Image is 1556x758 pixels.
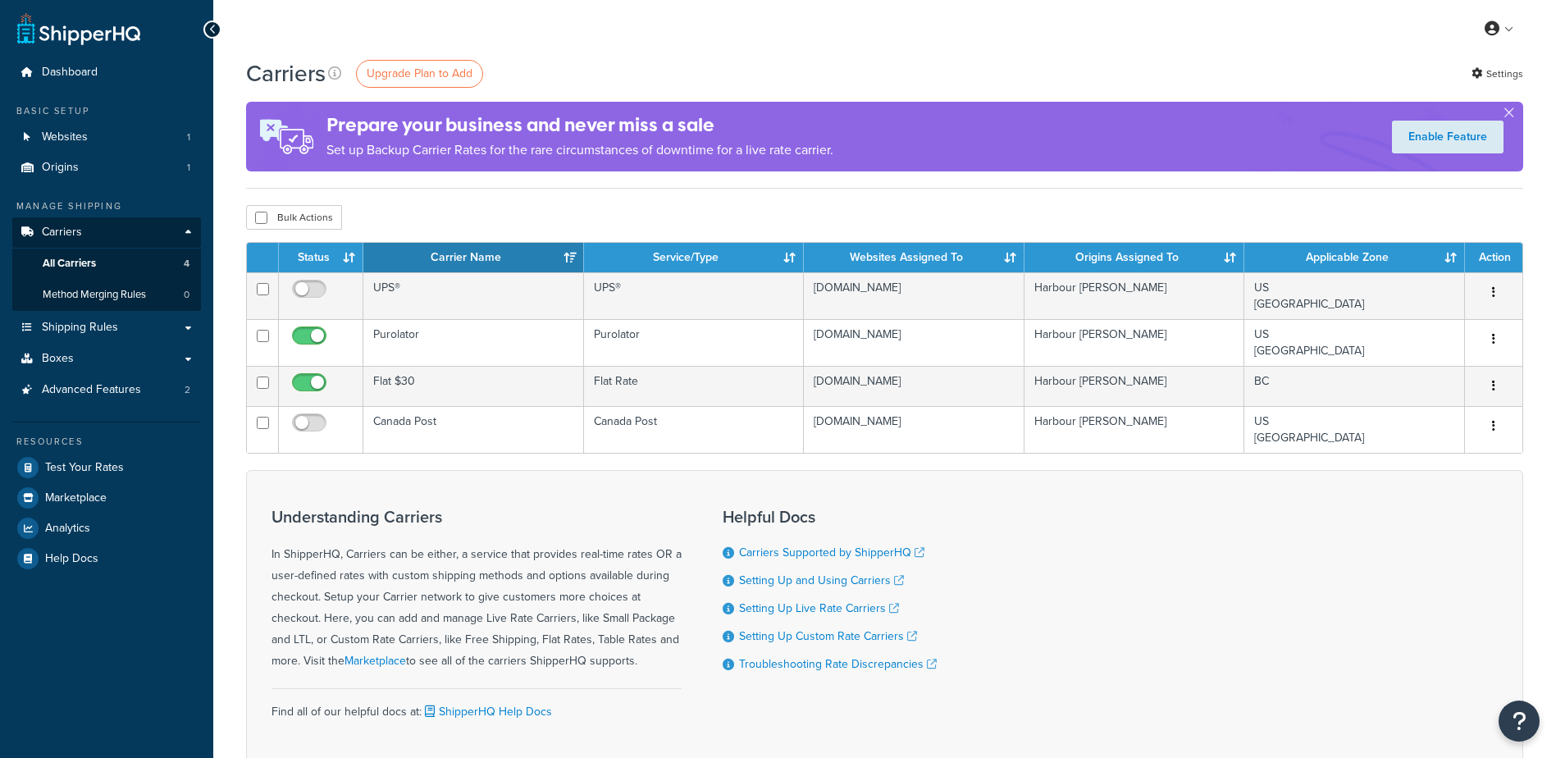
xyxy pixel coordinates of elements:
td: Flat $30 [363,366,584,406]
td: [DOMAIN_NAME] [804,319,1024,366]
h1: Carriers [246,57,326,89]
th: Websites Assigned To: activate to sort column ascending [804,243,1024,272]
span: All Carriers [43,257,96,271]
div: Manage Shipping [12,199,201,213]
a: Websites 1 [12,122,201,153]
th: Carrier Name: activate to sort column ascending [363,243,584,272]
button: Bulk Actions [246,205,342,230]
span: Shipping Rules [42,321,118,335]
td: [DOMAIN_NAME] [804,366,1024,406]
span: Dashboard [42,66,98,80]
a: Boxes [12,344,201,374]
span: Boxes [42,352,74,366]
td: [DOMAIN_NAME] [804,272,1024,319]
td: Harbour [PERSON_NAME] [1024,319,1245,366]
a: Advanced Features 2 [12,375,201,405]
a: ShipperHQ Help Docs [422,703,552,720]
span: 2 [185,383,190,397]
li: Method Merging Rules [12,280,201,310]
span: Test Your Rates [45,461,124,475]
a: ShipperHQ Home [17,12,140,45]
a: Carriers [12,217,201,248]
li: All Carriers [12,249,201,279]
a: Setting Up Live Rate Carriers [739,600,899,617]
a: Marketplace [12,483,201,513]
a: Settings [1472,62,1523,85]
td: Flat Rate [584,366,805,406]
td: US [GEOGRAPHIC_DATA] [1244,406,1465,453]
th: Applicable Zone: activate to sort column ascending [1244,243,1465,272]
th: Status: activate to sort column ascending [279,243,363,272]
span: Websites [42,130,88,144]
span: 0 [184,288,189,302]
span: Advanced Features [42,383,141,397]
a: Setting Up and Using Carriers [739,572,904,589]
div: In ShipperHQ, Carriers can be either, a service that provides real-time rates OR a user-defined r... [272,508,682,672]
td: UPS® [584,272,805,319]
a: Setting Up Custom Rate Carriers [739,628,917,645]
li: Carriers [12,217,201,311]
td: Canada Post [363,406,584,453]
a: Carriers Supported by ShipperHQ [739,544,924,561]
span: 1 [187,130,190,144]
td: BC [1244,366,1465,406]
h3: Understanding Carriers [272,508,682,526]
span: Carriers [42,226,82,240]
span: Analytics [45,522,90,536]
div: Basic Setup [12,104,201,118]
td: UPS® [363,272,584,319]
span: Help Docs [45,552,98,566]
h4: Prepare your business and never miss a sale [326,112,833,139]
a: Shipping Rules [12,313,201,343]
td: Harbour [PERSON_NAME] [1024,272,1245,319]
a: Marketplace [345,652,406,669]
a: Method Merging Rules 0 [12,280,201,310]
li: Origins [12,153,201,183]
a: Test Your Rates [12,453,201,482]
a: Troubleshooting Rate Discrepancies [739,655,937,673]
th: Origins Assigned To: activate to sort column ascending [1024,243,1245,272]
td: Canada Post [584,406,805,453]
a: Dashboard [12,57,201,88]
img: ad-rules-rateshop-fe6ec290ccb7230408bd80ed9643f0289d75e0ffd9eb532fc0e269fcd187b520.png [246,102,326,171]
li: Websites [12,122,201,153]
td: [DOMAIN_NAME] [804,406,1024,453]
span: 4 [184,257,189,271]
li: Advanced Features [12,375,201,405]
td: Harbour [PERSON_NAME] [1024,406,1245,453]
th: Action [1465,243,1522,272]
div: Find all of our helpful docs at: [272,688,682,723]
a: All Carriers 4 [12,249,201,279]
td: US [GEOGRAPHIC_DATA] [1244,272,1465,319]
a: Help Docs [12,544,201,573]
span: Marketplace [45,491,107,505]
td: Harbour [PERSON_NAME] [1024,366,1245,406]
p: Set up Backup Carrier Rates for the rare circumstances of downtime for a live rate carrier. [326,139,833,162]
a: Upgrade Plan to Add [356,60,483,88]
th: Service/Type: activate to sort column ascending [584,243,805,272]
a: Enable Feature [1392,121,1504,153]
span: Origins [42,161,79,175]
button: Open Resource Center [1499,701,1540,742]
div: Resources [12,435,201,449]
span: Method Merging Rules [43,288,146,302]
span: Upgrade Plan to Add [367,65,472,82]
h3: Helpful Docs [723,508,937,526]
span: 1 [187,161,190,175]
a: Analytics [12,514,201,543]
td: US [GEOGRAPHIC_DATA] [1244,319,1465,366]
td: Purolator [584,319,805,366]
td: Purolator [363,319,584,366]
a: Origins 1 [12,153,201,183]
